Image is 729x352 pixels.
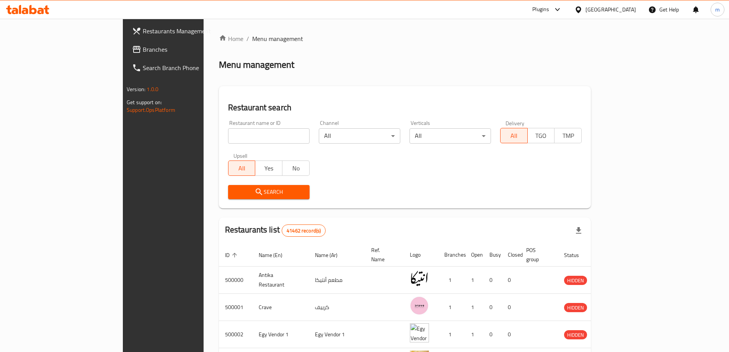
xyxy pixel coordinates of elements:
td: 1 [465,294,483,321]
button: TMP [554,128,582,143]
td: 0 [502,321,520,348]
th: Closed [502,243,520,267]
td: 1 [465,321,483,348]
span: 1.0.0 [147,84,158,94]
span: ID [225,250,240,260]
h2: Restaurant search [228,102,582,113]
th: Logo [404,243,438,267]
td: 0 [483,267,502,294]
a: Restaurants Management [126,22,245,40]
button: All [228,160,256,176]
button: All [500,128,528,143]
div: All [319,128,400,144]
nav: breadcrumb [219,34,591,43]
span: HIDDEN [564,331,587,339]
td: 1 [438,294,465,321]
span: Name (En) [259,250,292,260]
img: Antika Restaurant [410,269,429,288]
td: Crave [253,294,309,321]
td: Egy Vendor 1 [309,321,365,348]
td: 1 [438,321,465,348]
li: / [246,34,249,43]
span: TMP [558,130,579,141]
td: 0 [483,294,502,321]
div: [GEOGRAPHIC_DATA] [585,5,636,14]
span: TGO [531,130,552,141]
span: HIDDEN [564,276,587,285]
span: Version: [127,84,145,94]
span: Menu management [252,34,303,43]
span: All [504,130,525,141]
button: Search [228,185,310,199]
td: 1 [465,267,483,294]
span: No [285,163,307,174]
a: Support.OpsPlatform [127,105,175,115]
div: Plugins [532,5,549,14]
th: Open [465,243,483,267]
span: HIDDEN [564,303,587,312]
span: Name (Ar) [315,250,347,260]
span: Yes [258,163,279,174]
span: Ref. Name [371,246,395,264]
img: Crave [410,296,429,315]
img: Egy Vendor 1 [410,323,429,342]
span: All [232,163,253,174]
span: 41462 record(s) [282,227,325,234]
span: Status [564,250,589,260]
button: Yes [255,160,282,176]
th: Busy [483,243,502,267]
td: 0 [502,267,520,294]
td: 0 [502,294,520,321]
td: مطعم أنتيكا [309,267,365,294]
td: Antika Restaurant [253,267,309,294]
div: Total records count [282,224,326,237]
td: كرييف [309,294,365,321]
span: Restaurants Management [143,26,238,36]
span: POS group [526,246,549,264]
a: Search Branch Phone [126,59,245,77]
span: Search Branch Phone [143,63,238,72]
span: Get support on: [127,97,162,107]
td: 1 [438,267,465,294]
h2: Restaurants list [225,224,326,237]
a: Branches [126,40,245,59]
label: Upsell [233,153,248,158]
button: TGO [527,128,555,143]
h2: Menu management [219,59,294,71]
th: Branches [438,243,465,267]
span: Search [234,187,303,197]
span: Branches [143,45,238,54]
div: Export file [569,221,588,240]
button: No [282,160,310,176]
td: Egy Vendor 1 [253,321,309,348]
label: Delivery [506,120,525,126]
input: Search for restaurant name or ID.. [228,128,310,144]
div: All [409,128,491,144]
span: m [715,5,720,14]
td: 0 [483,321,502,348]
